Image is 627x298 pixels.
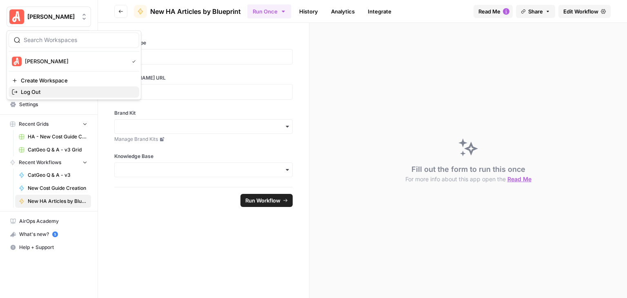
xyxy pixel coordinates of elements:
a: History [294,5,323,18]
button: Workspace: Angi [7,7,91,27]
button: What's new? 5 [7,228,91,241]
button: Run Once [247,4,291,18]
a: New HA Articles by Blueprint [134,5,241,18]
span: Edit Workflow [563,7,598,16]
span: HA - New Cost Guide Creation Grid [28,133,87,140]
a: CatGeo Q & A - v3 [15,169,91,182]
span: New HA Articles by Blueprint [150,7,241,16]
a: Edit Workflow [558,5,611,18]
span: Settings [19,101,87,108]
input: Search Workspaces [24,36,134,44]
a: Settings [7,98,91,111]
span: Recent Grids [19,120,49,128]
button: Read Me [474,5,513,18]
div: Fill out the form to run this once [405,164,531,183]
a: CatGeo Q & A - v3 Grid [15,143,91,156]
a: Create Workspace [9,75,139,86]
span: [PERSON_NAME] [27,13,77,21]
button: For more info about this app open the Read Me [405,175,531,183]
span: Create Workspace [21,76,133,85]
a: Integrate [363,5,396,18]
span: Help + Support [19,244,87,251]
span: New HA Articles by Blueprint [28,198,87,205]
div: Workspace: Angi [7,30,141,100]
a: 5 [52,231,58,237]
span: Read Me [478,7,500,16]
span: New Cost Guide Creation [28,185,87,192]
span: AirOps Academy [19,218,87,225]
span: Run Workflow [245,196,280,205]
button: Share [516,5,555,18]
a: New Cost Guide Creation [15,182,91,195]
span: Recent Workflows [19,159,61,166]
label: Knowledge Base [114,153,293,160]
span: Log Out [21,88,133,96]
button: Recent Workflows [7,156,91,169]
a: HA - New Cost Guide Creation Grid [15,130,91,143]
label: [PERSON_NAME] URL [114,74,293,82]
span: Read Me [507,176,531,182]
a: Manage Brand Kits [114,136,293,143]
label: blueprint type [114,39,293,47]
text: 5 [54,232,56,236]
img: Angi Logo [12,56,22,66]
a: Log Out [9,86,139,98]
img: Angi Logo [9,9,24,24]
span: [PERSON_NAME] [25,57,125,65]
a: New HA Articles by Blueprint [15,195,91,208]
label: Brand Kit [114,109,293,117]
div: What's new? [7,228,91,240]
button: Run Workflow [240,194,293,207]
a: AirOps Academy [7,215,91,228]
span: CatGeo Q & A - v3 Grid [28,146,87,153]
a: Analytics [326,5,360,18]
span: Share [528,7,543,16]
button: Recent Grids [7,118,91,130]
span: CatGeo Q & A - v3 [28,171,87,179]
button: Help + Support [7,241,91,254]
